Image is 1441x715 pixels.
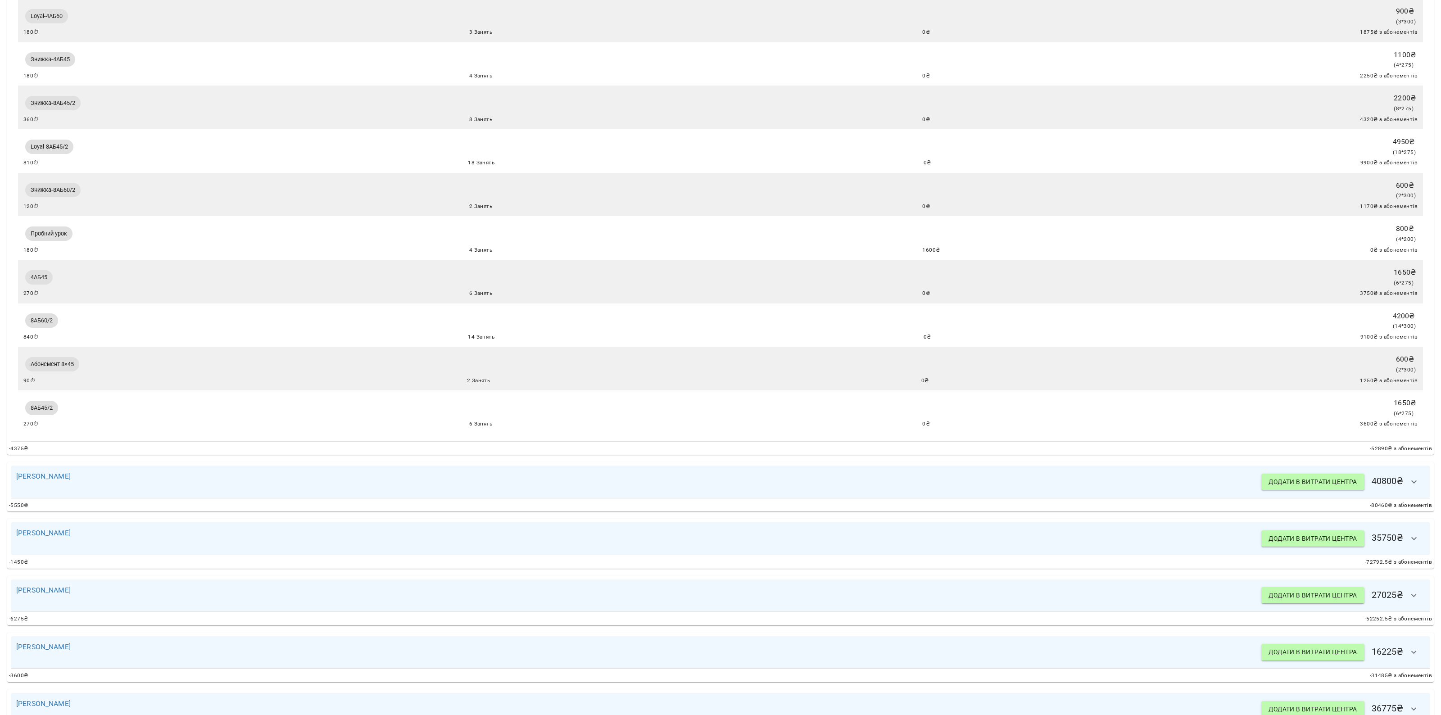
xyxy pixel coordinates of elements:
a: [PERSON_NAME] [16,586,71,594]
span: -72792.5 ₴ з абонементів [1365,558,1432,567]
span: ( 3 * 300 ) [1396,18,1416,25]
span: Знижка-4АБ45 [25,55,75,63]
span: 6 Занять [469,289,492,298]
span: 0 ₴ [922,72,930,81]
span: 3750 ₴ з абонементів [1360,289,1418,298]
h6: 16225 ₴ [1261,642,1425,663]
span: 0 ₴ [924,333,931,342]
p: 800 ₴ [1396,223,1416,234]
h6: 27025 ₴ [1261,585,1425,606]
span: Абонемент 8×45 [25,360,79,368]
span: -1450 ₴ [9,558,28,567]
span: ( 2 * 300 ) [1396,367,1416,373]
span: 9900 ₴ з абонементів [1360,158,1418,167]
span: 270 ⏱ [23,420,39,429]
span: 0 ₴ [922,420,930,429]
span: Додати в витрати центра [1269,590,1357,601]
p: 4950 ₴ [1393,136,1416,147]
h6: 35750 ₴ [1261,528,1425,549]
span: Пробний урок [25,230,73,238]
span: 120 ⏱ [23,202,39,211]
button: Додати в витрати центра [1261,474,1364,490]
span: 0 ₴ [922,28,930,37]
span: Loyal-4АБ60 [25,12,68,20]
p: 900 ₴ [1396,6,1416,17]
span: 0 ₴ [921,376,929,385]
span: 4 Занять [469,72,492,81]
span: 180 ⏱ [23,72,39,81]
p: 1650 ₴ [1394,267,1416,278]
span: 2250 ₴ з абонементів [1360,72,1418,81]
span: 0 ₴ з абонементів [1370,246,1418,255]
span: ( 4 * 200 ) [1396,236,1416,242]
span: 4320 ₴ з абонементів [1360,115,1418,124]
span: Loyal-8АБ45/2 [25,143,73,151]
span: 0 ₴ [922,115,930,124]
span: Знижка-8АБ45/2 [25,99,81,107]
span: ( 8 * 275 ) [1394,105,1414,112]
span: 90 ⏱ [23,376,36,385]
span: Додати в витрати центра [1269,533,1357,544]
span: ( 6 * 275 ) [1394,280,1414,286]
a: [PERSON_NAME] [16,472,71,480]
span: ( 6 * 275 ) [1394,410,1414,416]
span: 1170 ₴ з абонементів [1360,202,1418,211]
a: [PERSON_NAME] [16,529,71,537]
span: 4АБ45 [25,273,53,281]
span: 810 ⏱ [23,158,39,167]
span: 180 ⏱ [23,28,39,37]
span: 18 Занять [468,158,494,167]
span: ( 14 * 300 ) [1393,323,1416,329]
span: 6 Занять [469,420,492,429]
a: [PERSON_NAME] [16,699,71,708]
span: 8АБ45/2 [25,404,58,412]
p: 1100 ₴ [1394,50,1416,60]
p: 600 ₴ [1396,180,1416,191]
span: 2 Занять [467,376,490,385]
span: ( 18 * 275 ) [1393,149,1416,155]
span: 0 ₴ [922,289,930,298]
span: 180 ⏱ [23,246,39,255]
span: -52252.5 ₴ з абонементів [1365,615,1432,624]
span: -6275 ₴ [9,615,28,624]
span: Знижка-8АБ60/2 [25,186,81,194]
p: 1650 ₴ [1394,398,1416,408]
span: 360 ⏱ [23,115,39,124]
span: 270 ⏱ [23,289,39,298]
span: -80460 ₴ з абонементів [1370,501,1432,510]
span: 0 ₴ [924,158,931,167]
span: Додати в витрати центра [1269,647,1357,657]
p: 2200 ₴ [1394,93,1416,104]
button: Додати в витрати центра [1261,530,1364,547]
span: -3600 ₴ [9,671,28,680]
span: 1875 ₴ з абонементів [1360,28,1418,37]
span: -5550 ₴ [9,501,28,510]
span: -31485 ₴ з абонементів [1370,671,1432,680]
span: 4 Занять [469,246,492,255]
span: ( 2 * 300 ) [1396,192,1416,199]
span: 0 ₴ [922,202,930,211]
h6: 40800 ₴ [1261,471,1425,493]
span: 840 ⏱ [23,333,39,342]
span: 1250 ₴ з абонементів [1360,376,1418,385]
span: 14 Занять [468,333,494,342]
span: 3 Занять [469,28,492,37]
span: 9100 ₴ з абонементів [1360,333,1418,342]
span: 1600 ₴ [922,246,940,255]
span: 2 Занять [469,202,492,211]
span: 8АБ60/2 [25,317,58,325]
span: ( 4 * 275 ) [1394,62,1414,68]
a: [PERSON_NAME] [16,643,71,651]
p: 600 ₴ [1396,354,1416,365]
button: Додати в витрати центра [1261,587,1364,603]
span: -4375 ₴ [9,444,28,453]
button: Додати в витрати центра [1261,644,1364,660]
span: Додати в витрати центра [1269,704,1357,715]
span: 3600 ₴ з абонементів [1360,420,1418,429]
span: -52890 ₴ з абонементів [1370,444,1432,453]
span: Додати в витрати центра [1269,476,1357,487]
p: 4200 ₴ [1393,311,1416,321]
span: 8 Занять [469,115,492,124]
